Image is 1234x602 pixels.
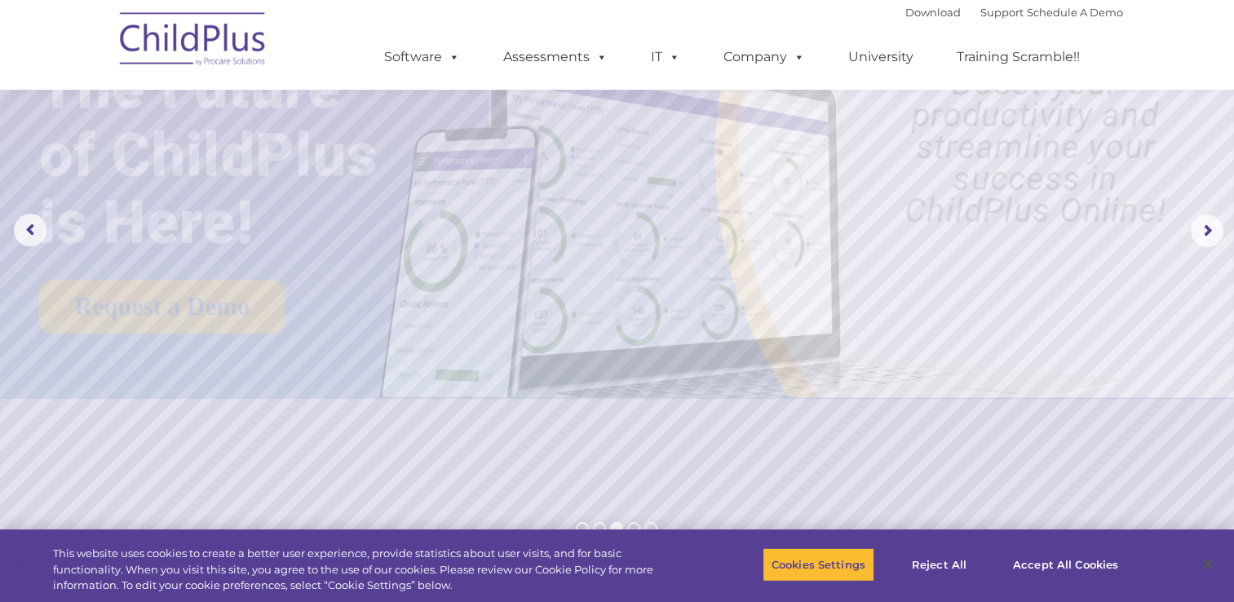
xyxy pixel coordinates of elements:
a: Schedule A Demo [1027,6,1123,19]
img: ChildPlus by Procare Solutions [112,1,275,82]
a: Assessments [487,41,624,73]
font: | [905,6,1123,19]
a: Training Scramble!! [940,41,1096,73]
a: Download [905,6,961,19]
button: Reject All [888,547,990,582]
a: University [832,41,930,73]
button: Accept All Cookies [1004,547,1127,582]
a: Company [707,41,821,73]
button: Close [1190,547,1226,582]
a: Software [368,41,476,73]
span: Last name [227,108,276,120]
a: Support [980,6,1024,19]
a: IT [635,41,697,73]
span: Phone number [227,175,296,187]
div: This website uses cookies to create a better user experience, provide statistics about user visit... [53,546,679,594]
button: Cookies Settings [763,547,874,582]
